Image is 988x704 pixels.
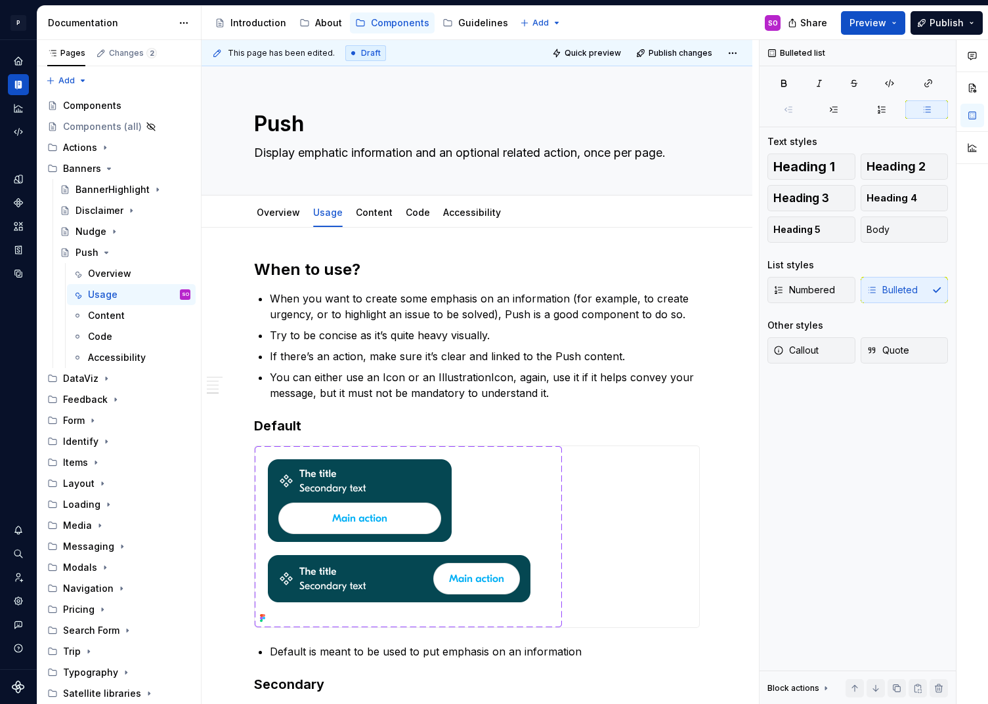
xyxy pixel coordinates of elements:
span: Publish [930,16,964,30]
p: When you want to create some emphasis on an information (for example, to create urgency, or to hi... [270,291,700,322]
div: Modals [42,557,196,578]
button: P [3,9,34,37]
div: DataViz [63,372,98,385]
div: Block actions [767,683,819,694]
a: Home [8,51,29,72]
span: Heading 3 [773,192,829,205]
div: Accessibility [88,351,146,364]
div: DataViz [42,368,196,389]
div: Banners [42,158,196,179]
div: Page tree [209,10,513,36]
div: Code [88,330,112,343]
button: Body [861,217,949,243]
a: Introduction [209,12,291,33]
a: Code automation [8,121,29,142]
span: 2 [146,48,157,58]
div: Loading [63,498,100,511]
div: Content [351,198,398,226]
div: Layout [42,473,196,494]
p: Default is meant to be used to put emphasis on an information [270,644,700,659]
div: About [315,16,342,30]
div: Components [8,192,29,213]
button: Heading 2 [861,154,949,180]
span: Quote [867,344,909,357]
div: Usage [308,198,348,226]
div: Identify [42,431,196,452]
a: Usage [313,207,343,218]
p: Try to be concise as it’s quite heavy visually. [270,327,700,343]
span: This page has been edited. [228,48,335,58]
a: Data sources [8,263,29,284]
a: Storybook stories [8,239,29,260]
div: Feedback [42,389,196,410]
div: Pricing [42,599,196,620]
div: Media [42,515,196,536]
button: Heading 3 [767,185,855,211]
span: Quick preview [565,48,621,58]
div: Trip [42,641,196,662]
button: Heading 1 [767,154,855,180]
span: Callout [773,344,819,357]
a: Design tokens [8,169,29,190]
span: Publish changes [649,48,712,58]
div: Documentation [48,16,172,30]
div: Components (all) [63,120,142,133]
div: Messaging [63,540,114,553]
div: Layout [63,477,95,490]
div: Form [63,414,85,427]
div: Code [400,198,435,226]
a: Accessibility [443,207,501,218]
span: Heading 1 [773,160,835,173]
p: If there’s an action, make sure it’s clear and linked to the Push content. [270,348,700,364]
div: Accessibility [438,198,506,226]
div: Pages [47,48,85,58]
div: List styles [767,259,814,272]
div: Text styles [767,135,817,148]
button: Notifications [8,520,29,541]
button: Heading 5 [767,217,855,243]
div: Overview [251,198,305,226]
button: Preview [841,11,905,35]
span: Share [800,16,827,30]
button: Search ⌘K [8,543,29,564]
a: About [294,12,347,33]
div: SO [768,18,778,28]
div: Typography [42,662,196,683]
div: Usage [88,288,118,301]
a: Assets [8,216,29,237]
button: Publish changes [632,44,718,62]
textarea: Display emphatic information and an optional related action, once per page. [251,142,697,163]
a: Components (all) [42,116,196,137]
button: Share [781,11,836,35]
span: Heading 5 [773,223,821,236]
button: Callout [767,337,855,363]
div: Introduction [230,16,286,30]
a: Invite team [8,567,29,588]
a: Settings [8,590,29,611]
div: Actions [42,137,196,158]
div: Components [63,99,121,112]
a: Code [406,207,430,218]
span: Numbered [773,283,835,297]
div: Changes [109,48,157,58]
svg: Supernova Logo [12,680,25,694]
span: Add [532,18,549,28]
button: Numbered [767,277,855,303]
div: Navigation [42,578,196,599]
span: Preview [849,16,886,30]
button: Heading 4 [861,185,949,211]
div: Analytics [8,98,29,119]
a: Components [42,95,196,116]
div: Overview [88,267,131,280]
a: Disclaimer [54,200,196,221]
div: Content [88,309,125,322]
div: Contact support [8,614,29,635]
a: Content [356,207,393,218]
a: BannerHighlight [54,179,196,200]
div: Search Form [42,620,196,641]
